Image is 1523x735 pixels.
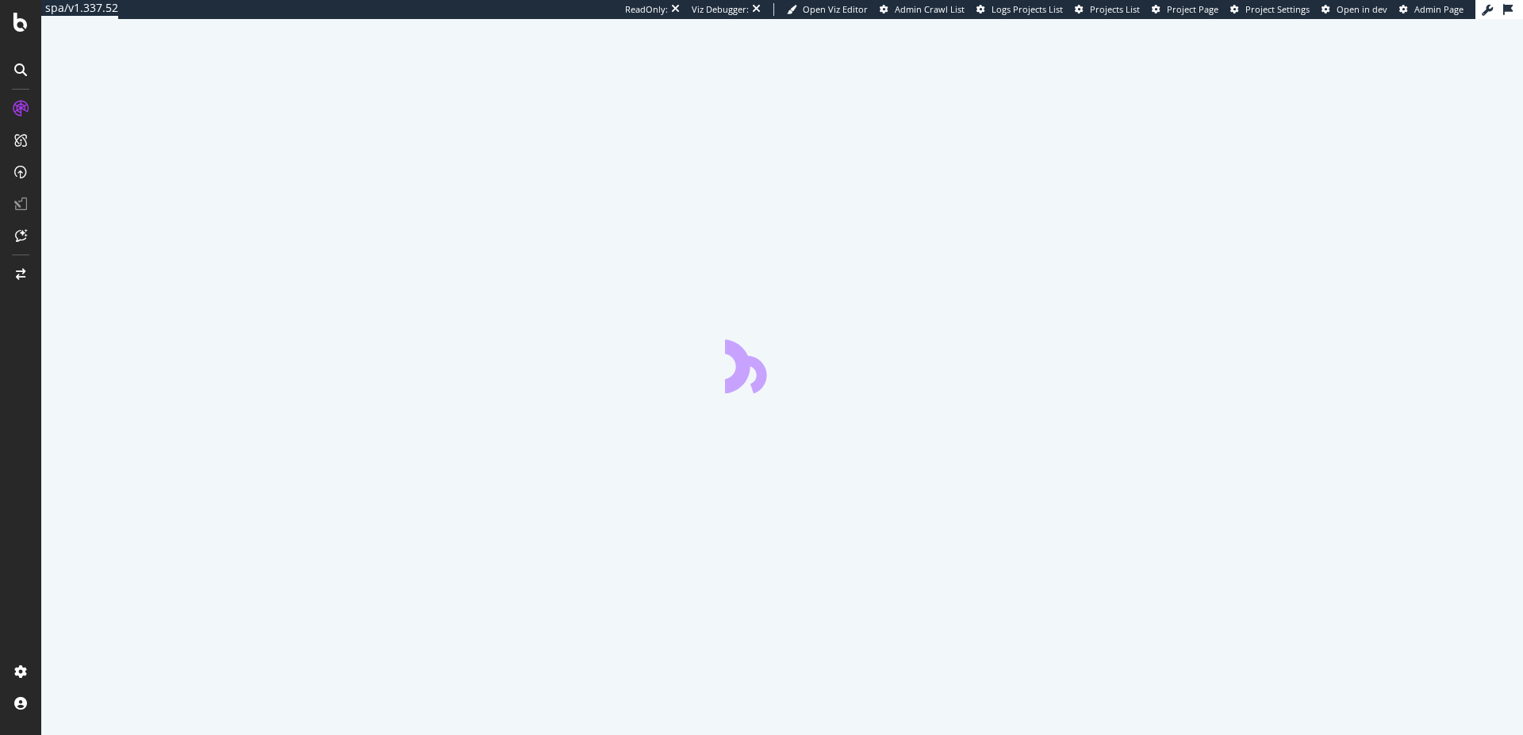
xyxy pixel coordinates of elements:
span: Open in dev [1337,3,1387,15]
span: Logs Projects List [992,3,1063,15]
a: Projects List [1075,3,1140,16]
span: Projects List [1090,3,1140,15]
div: ReadOnly: [625,3,668,16]
span: Admin Crawl List [895,3,965,15]
a: Admin Crawl List [880,3,965,16]
a: Project Page [1152,3,1218,16]
a: Admin Page [1399,3,1464,16]
div: Viz Debugger: [692,3,749,16]
span: Admin Page [1414,3,1464,15]
span: Project Page [1167,3,1218,15]
a: Open in dev [1322,3,1387,16]
span: Project Settings [1245,3,1310,15]
a: Logs Projects List [976,3,1063,16]
span: Open Viz Editor [803,3,868,15]
a: Open Viz Editor [787,3,868,16]
div: animation [725,336,839,393]
a: Project Settings [1230,3,1310,16]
